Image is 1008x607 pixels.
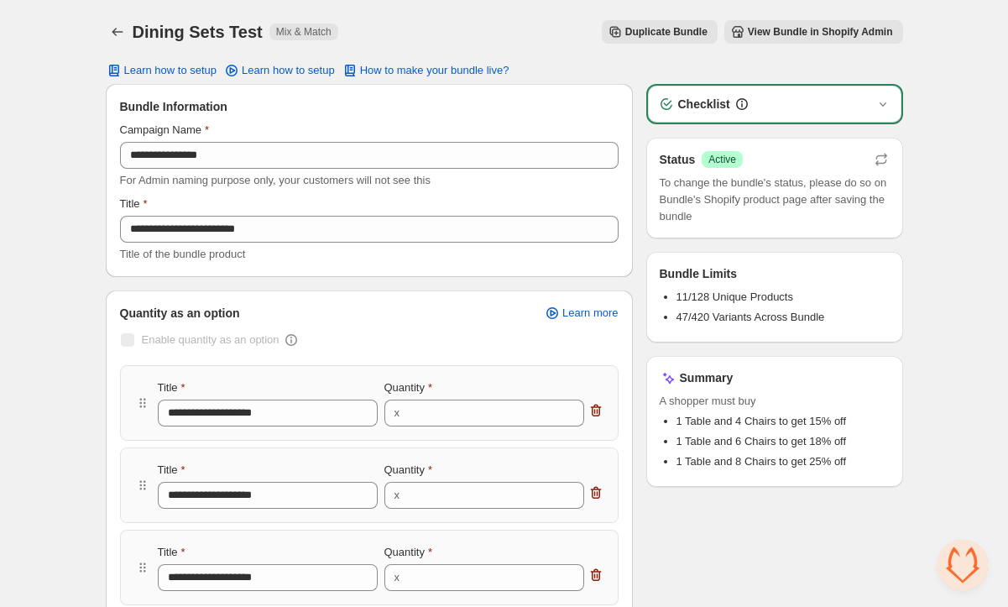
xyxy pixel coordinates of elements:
[120,248,246,260] span: Title of the bundle product
[660,151,696,168] h3: Status
[120,305,240,322] span: Quantity as an option
[120,174,431,186] span: For Admin naming purpose only, your customers will not see this
[676,453,890,470] li: 1 Table and 8 Chairs to get 25% off
[158,462,185,479] label: Title
[120,98,227,115] span: Bundle Information
[142,333,279,346] span: Enable quantity as an option
[660,265,738,282] h3: Bundle Limits
[120,122,210,139] label: Campaign Name
[96,59,227,82] button: Learn how to setup
[133,22,263,42] h1: Dining Sets Test
[158,544,185,561] label: Title
[937,540,988,590] a: Open chat
[384,544,432,561] label: Quantity
[106,20,129,44] button: Back
[748,25,893,39] span: View Bundle in Shopify Admin
[602,20,718,44] button: Duplicate Bundle
[625,25,708,39] span: Duplicate Bundle
[534,301,628,325] a: Learn more
[708,153,736,166] span: Active
[384,462,432,479] label: Quantity
[676,433,890,450] li: 1 Table and 6 Chairs to get 18% off
[660,393,890,410] span: A shopper must buy
[678,96,730,113] h3: Checklist
[660,175,890,225] span: To change the bundle's status, please do so on Bundle's Shopify product page after saving the bundle
[276,25,332,39] span: Mix & Match
[360,64,509,77] span: How to make your bundle live?
[120,196,148,212] label: Title
[242,64,335,77] span: Learn how to setup
[158,379,185,396] label: Title
[676,290,793,303] span: 11/128 Unique Products
[384,379,432,396] label: Quantity
[394,405,400,421] div: x
[680,369,734,386] h3: Summary
[562,306,618,320] span: Learn more
[332,59,520,82] button: How to make your bundle live?
[213,59,345,82] a: Learn how to setup
[676,413,890,430] li: 1 Table and 4 Chairs to get 15% off
[394,569,400,586] div: x
[676,311,825,323] span: 47/420 Variants Across Bundle
[124,64,217,77] span: Learn how to setup
[394,487,400,504] div: x
[724,20,903,44] button: View Bundle in Shopify Admin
